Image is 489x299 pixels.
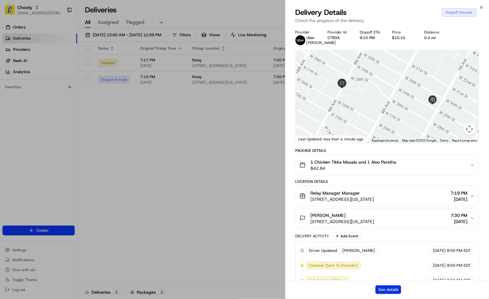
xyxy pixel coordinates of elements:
div: 0.4 mi [425,35,447,40]
span: 8:59 PM EDT [447,278,471,283]
button: Map camera controls [463,123,476,135]
span: [PERSON_NAME] [343,248,375,253]
span: [DATE] [451,218,468,225]
div: Last Updated: less than a minute ago [296,135,366,143]
img: Google [297,135,318,143]
button: [PERSON_NAME][STREET_ADDRESS][US_STATE]7:30 PM[DATE] [296,209,479,228]
img: Nash [6,6,19,19]
span: Not Assigned Driver [309,278,346,283]
span: [DATE] [451,196,468,202]
div: 💻 [52,90,57,95]
a: Open this area in Google Maps (opens a new window) [297,135,318,143]
button: See details [376,285,401,294]
span: Map data ©2025 Google [402,139,436,142]
button: Start new chat [105,61,113,68]
a: 📗Knowledge Base [4,87,50,99]
span: [DATE] [433,248,446,253]
span: Created (Sent To Provider) [309,263,358,268]
button: Relay Manager Manager[STREET_ADDRESS][US_STATE]7:19 PM[DATE] [296,186,479,206]
div: Location Details [296,179,479,184]
div: Provider Id [328,30,350,35]
span: [DATE] [433,278,446,283]
span: [STREET_ADDRESS][US_STATE] [311,218,374,225]
span: 8:59 PM EDT [447,248,471,253]
div: $10.10 [392,35,415,40]
span: [DATE] [433,263,446,268]
span: Driver Updated [309,248,337,253]
p: Welcome 👋 [6,25,113,35]
span: 1 Chicken Tikka Masala and 1 Aloo Paratha [311,159,397,165]
span: [PERSON_NAME] [307,40,336,45]
div: Package Details [296,148,479,153]
a: Terms (opens in new tab) [440,139,448,142]
span: Pylon [62,105,75,110]
img: 1736555255976-a54dd68f-1ca7-489b-9aae-adbdc363a1c4 [6,59,17,70]
span: 7:19 PM [451,190,468,196]
button: C7B3A [328,35,340,40]
span: [STREET_ADDRESS][US_STATE] [311,196,374,202]
button: 1 Chicken Tikka Masala and 1 Aloo Paratha$42.84 [296,155,479,175]
button: Keyboard shortcuts [372,139,398,143]
div: Distance [425,30,447,35]
span: 7:30 PM [451,212,468,218]
input: Clear [16,40,102,46]
div: Provider [296,30,318,35]
span: 8:59 PM EDT [447,263,471,268]
div: 9:10 PM [360,35,382,40]
a: Report a map error [452,139,477,142]
p: Check the progress of the delivery. [296,17,479,24]
span: [PERSON_NAME] [311,212,346,218]
span: Uber [307,35,315,40]
span: $42.84 [311,165,397,171]
img: uber-new-logo.jpeg [296,35,305,45]
div: Start new chat [21,59,102,65]
div: We're available if you need us! [21,65,78,70]
a: Powered byPylon [44,105,75,110]
button: Add Event [333,232,361,240]
span: Delivery Details [296,7,347,17]
span: Relay Manager Manager [311,190,360,196]
span: API Documentation [59,90,100,96]
div: 📗 [6,90,11,95]
a: 💻API Documentation [50,87,102,99]
div: Price [392,30,415,35]
span: Knowledge Base [12,90,47,96]
div: Dropoff ETA [360,30,382,35]
div: Delivery Activity [296,234,329,239]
